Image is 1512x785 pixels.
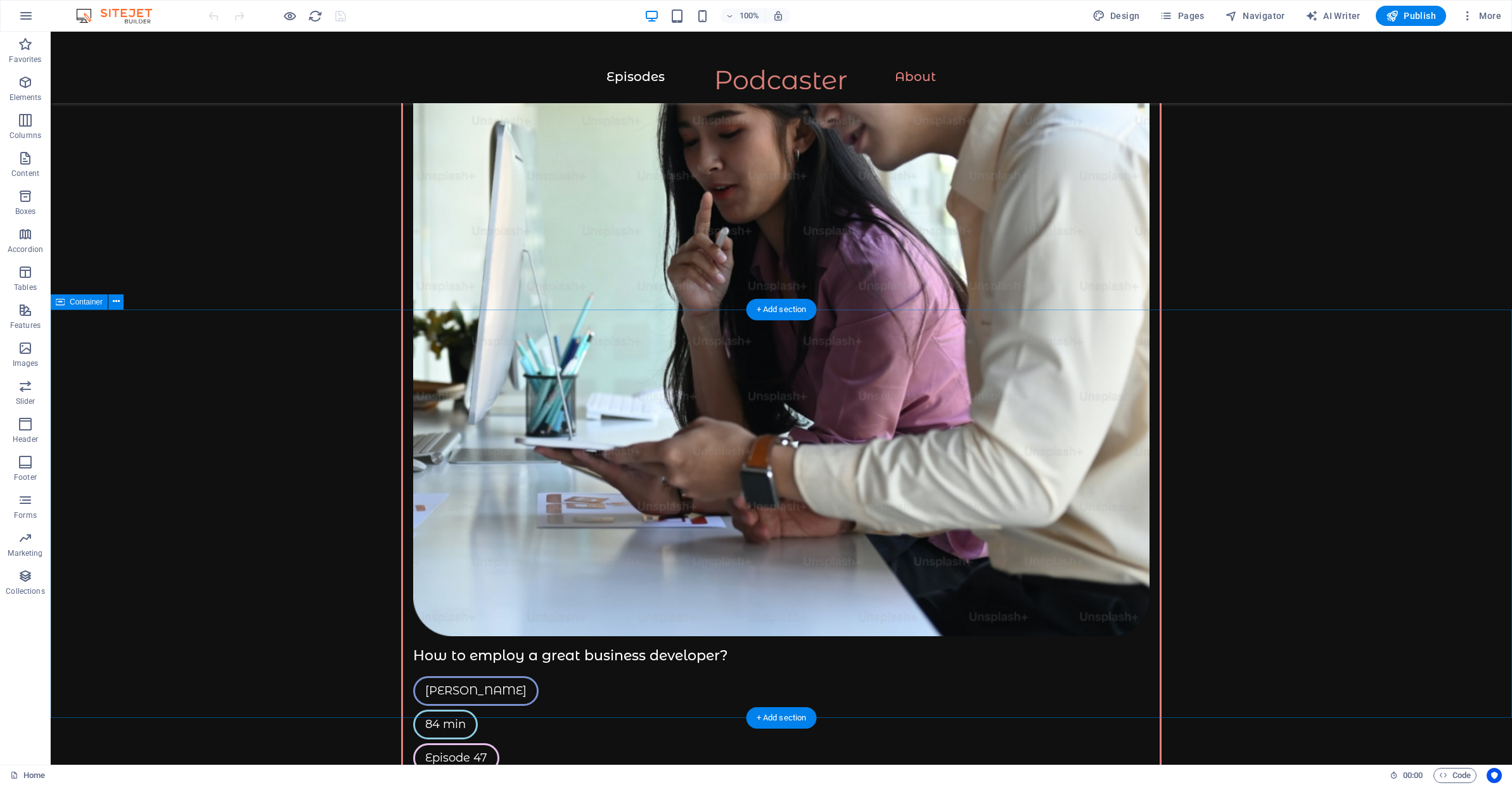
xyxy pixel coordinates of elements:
p: Boxes [15,206,36,217]
p: Slider [16,396,35,406]
button: Code [1433,768,1477,783]
p: Columns [10,130,41,141]
span: Container [70,298,103,306]
h6: 100% [740,8,760,23]
button: AI Writer [1300,6,1366,26]
button: Publish [1376,6,1446,26]
span: 00 00 [1403,768,1423,783]
button: 100% [721,8,766,23]
p: Tables [14,282,37,292]
p: Marketing [8,548,42,558]
button: Navigator [1220,6,1290,26]
p: Favorites [9,54,41,65]
span: Code [1439,768,1471,783]
h6: Session time [1390,768,1423,783]
div: + Add section [746,707,817,729]
p: Content [11,168,39,179]
div: Design (Ctrl+Alt+Y) [1087,6,1145,26]
p: Footer [14,472,37,482]
span: Design [1092,9,1140,22]
i: Reload page [308,9,323,23]
p: Forms [14,510,37,520]
span: Pages [1160,9,1204,22]
p: Accordion [8,244,43,254]
p: Images [13,358,39,368]
button: More [1456,6,1506,26]
span: More [1461,9,1501,22]
p: Features [10,320,41,330]
div: + Add section [746,299,817,320]
span: Navigator [1225,9,1285,22]
span: : [1412,770,1414,780]
button: Design [1087,6,1145,26]
button: Click here to leave preview mode and continue editing [282,8,297,23]
button: reload [307,8,323,23]
span: AI Writer [1305,9,1361,22]
button: Pages [1155,6,1209,26]
a: Click to cancel selection. Double-click to open Pages [10,768,45,783]
p: Header [13,434,38,444]
button: Usercentrics [1487,768,1502,783]
p: Elements [10,92,42,103]
i: On resize automatically adjust zoom level to fit chosen device. [772,10,784,22]
span: Publish [1386,9,1436,22]
p: Collections [6,586,44,596]
img: Editor Logo [73,8,168,23]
